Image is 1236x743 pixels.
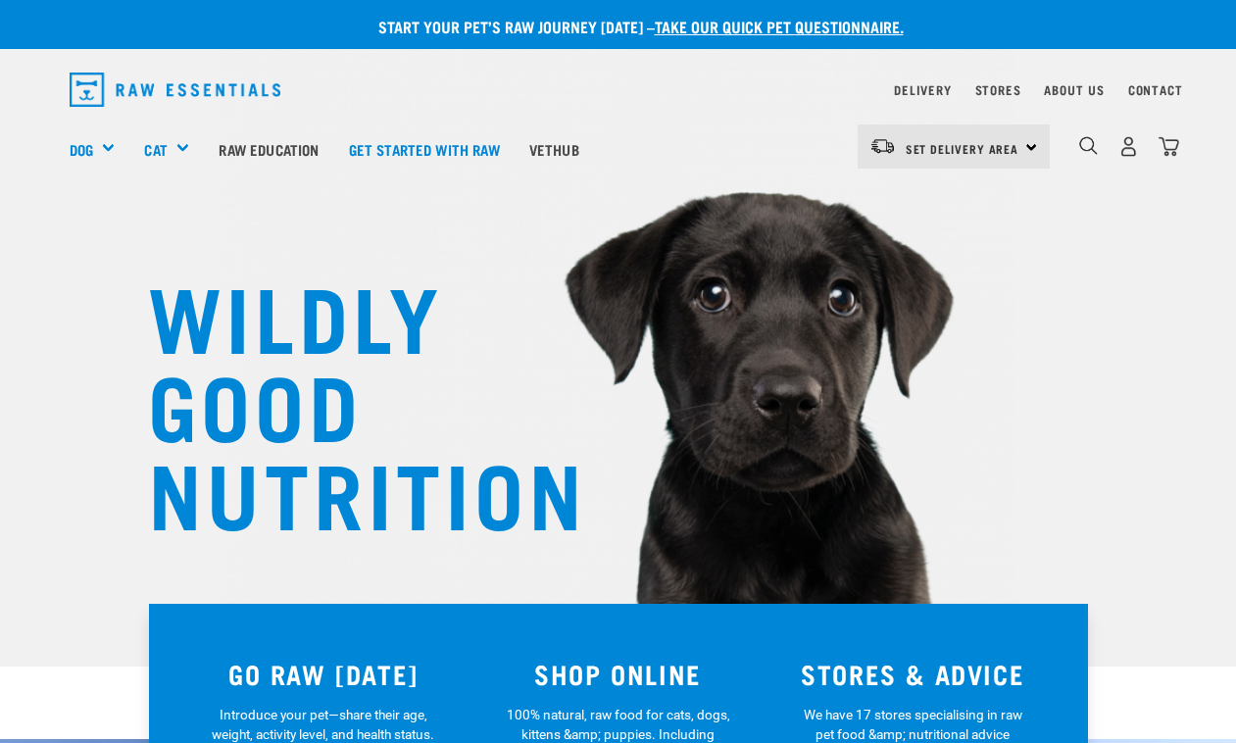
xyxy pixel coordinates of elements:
nav: dropdown navigation [54,65,1183,115]
img: home-icon@2x.png [1159,136,1179,157]
a: take our quick pet questionnaire. [655,22,904,30]
img: user.png [1118,136,1139,157]
h1: WILDLY GOOD NUTRITION [148,270,540,534]
a: About Us [1044,86,1104,93]
img: Raw Essentials Logo [70,73,281,107]
a: Contact [1128,86,1183,93]
h3: SHOP ONLINE [482,659,754,689]
a: Dog [70,138,93,161]
a: Get started with Raw [334,110,515,188]
a: Cat [144,138,167,161]
a: Raw Education [204,110,333,188]
a: Delivery [894,86,951,93]
span: Set Delivery Area [906,145,1019,152]
h3: GO RAW [DATE] [188,659,460,689]
img: home-icon-1@2x.png [1079,136,1098,155]
img: van-moving.png [869,137,896,155]
a: Stores [975,86,1021,93]
a: Vethub [515,110,594,188]
h3: STORES & ADVICE [777,659,1049,689]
